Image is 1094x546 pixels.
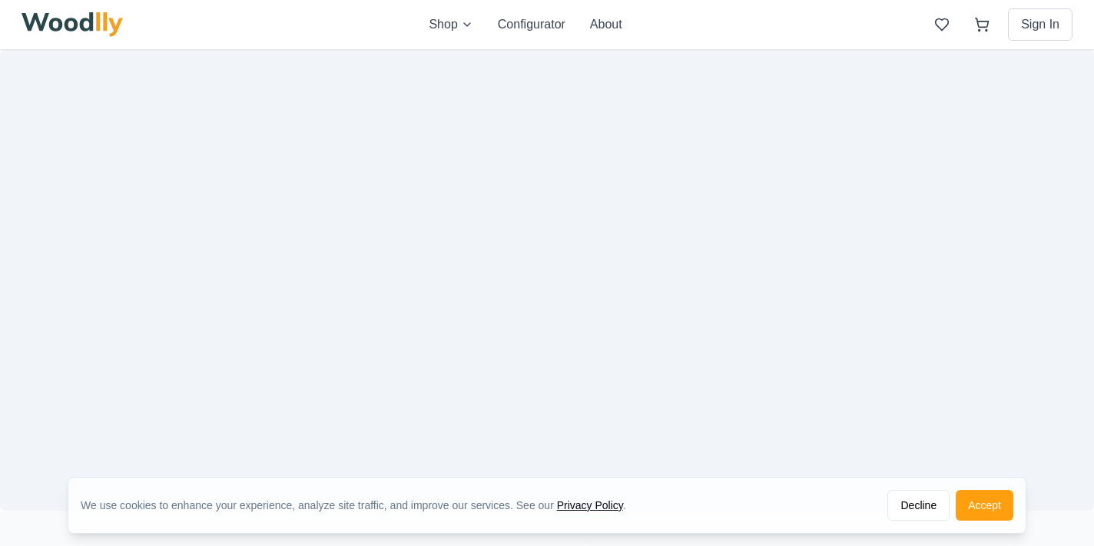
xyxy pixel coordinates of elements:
[498,15,565,34] button: Configurator
[429,15,472,34] button: Shop
[557,499,623,511] a: Privacy Policy
[590,15,622,34] button: About
[956,490,1013,521] button: Accept
[22,12,123,37] img: Woodlly
[81,498,638,513] div: We use cookies to enhance your experience, analyze site traffic, and improve our services. See our .
[1008,8,1072,41] button: Sign In
[887,490,950,521] button: Decline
